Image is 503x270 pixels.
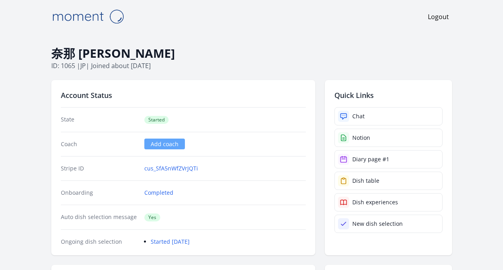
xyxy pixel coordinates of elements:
a: Dish experiences [334,193,443,211]
img: Moment [48,6,128,27]
a: Started [DATE] [151,238,190,245]
a: Chat [334,107,443,125]
a: Diary page #1 [334,150,443,168]
p: ID: 1065 | | Joined about [DATE] [51,61,452,70]
a: cus_SfA5nWfZVrJQTi [144,164,198,172]
a: New dish selection [334,215,443,233]
dt: Onboarding [61,189,138,197]
dt: Coach [61,140,138,148]
h1: 奈那 [PERSON_NAME] [51,46,452,61]
a: Notion [334,129,443,147]
dt: Stripe ID [61,164,138,172]
div: Dish table [352,177,379,185]
a: Add coach [144,139,185,149]
span: jp [80,61,86,70]
a: Dish table [334,172,443,190]
a: Completed [144,189,173,197]
span: Started [144,116,169,124]
dt: State [61,115,138,124]
div: Diary page #1 [352,155,389,163]
div: Notion [352,134,370,142]
div: New dish selection [352,220,403,228]
a: Logout [428,12,449,22]
div: Chat [352,112,365,120]
div: Dish experiences [352,198,398,206]
span: Yes [144,213,160,221]
h2: Account Status [61,90,306,101]
dt: Auto dish selection message [61,213,138,221]
h2: Quick Links [334,90,443,101]
dt: Ongoing dish selection [61,238,138,246]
